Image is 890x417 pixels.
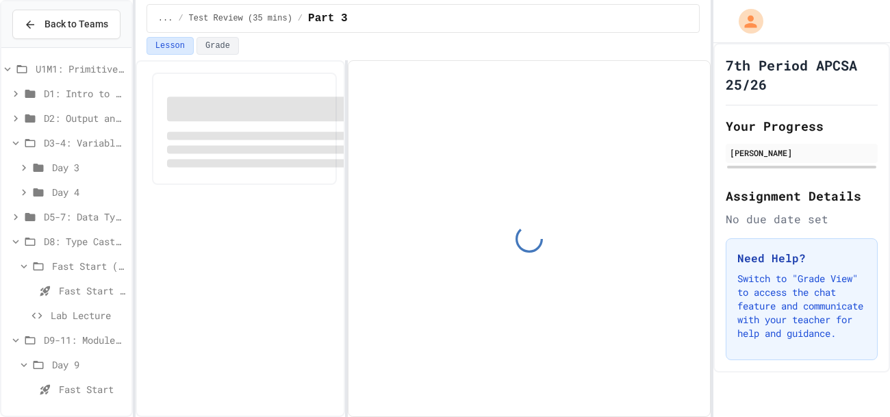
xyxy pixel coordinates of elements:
span: D2: Output and Compiling Code [44,111,126,125]
span: Test Review (35 mins) [189,13,292,24]
span: D5-7: Data Types and Number Calculations [44,210,126,224]
button: Lesson [147,37,194,55]
div: My Account [724,5,767,37]
span: Fast Start [59,382,126,396]
button: Back to Teams [12,10,120,39]
span: D3-4: Variables and Input [44,136,126,150]
span: D9-11: Module Wrap Up [44,333,126,347]
span: Fast Start (5 mins) [52,259,126,273]
h3: Need Help? [737,250,866,266]
div: [PERSON_NAME] [730,147,874,159]
span: / [298,13,303,24]
div: No due date set [726,211,878,227]
span: Lab Lecture [51,308,126,323]
h2: Your Progress [726,116,878,136]
span: Day 4 [52,185,126,199]
span: ... [158,13,173,24]
span: D1: Intro to APCSA [44,86,126,101]
span: D8: Type Casting [44,234,126,249]
span: Part 3 [308,10,348,27]
span: Day 9 [52,357,126,372]
h1: 7th Period APCSA 25/26 [726,55,878,94]
span: U1M1: Primitives, Variables, Basic I/O [36,62,126,76]
span: Back to Teams [44,17,108,31]
h2: Assignment Details [726,186,878,205]
button: Grade [196,37,239,55]
span: Fast Start pt.1 [59,283,126,298]
p: Switch to "Grade View" to access the chat feature and communicate with your teacher for help and ... [737,272,866,340]
span: / [178,13,183,24]
span: Day 3 [52,160,126,175]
